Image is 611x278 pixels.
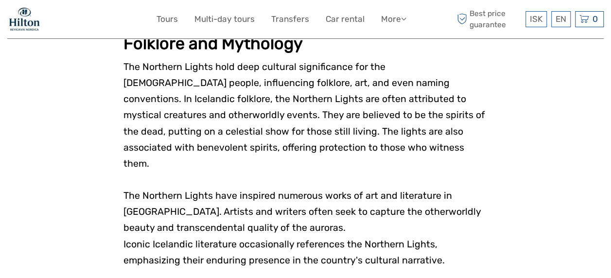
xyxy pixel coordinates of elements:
[551,11,571,27] div: EN
[123,239,445,266] span: Iconic Icelandic literature occasionally references the Northern Lights, emphasizing their enduri...
[454,8,523,30] span: Best price guarantee
[530,14,542,24] span: ISK
[7,7,41,31] img: 1846-e7c6c28a-36f7-44b6-aaf6-bfd1581794f2_logo_small.jpg
[123,34,303,53] strong: Folklore and Mythology
[326,12,365,26] a: Car rental
[112,15,123,27] button: Open LiveChat chat widget
[157,12,178,26] a: Tours
[123,190,481,233] span: The Northern Lights have inspired numerous works of art and literature in [GEOGRAPHIC_DATA]. Arti...
[14,17,110,25] p: We're away right now. Please check back later!
[271,12,309,26] a: Transfers
[381,12,406,26] a: More
[123,61,485,169] span: The Northern Lights hold deep cultural significance for the [DEMOGRAPHIC_DATA] people, influencin...
[591,14,599,24] span: 0
[194,12,255,26] a: Multi-day tours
